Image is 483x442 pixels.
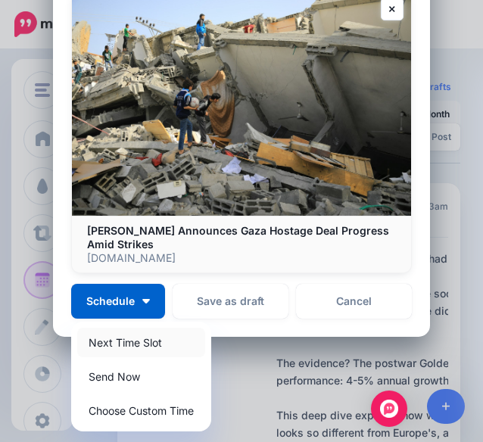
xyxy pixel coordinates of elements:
[142,299,150,303] img: arrow-down-white.png
[296,284,412,319] a: Cancel
[173,284,288,319] button: Save as draft
[77,396,205,425] a: Choose Custom Time
[87,251,396,265] p: [DOMAIN_NAME]
[77,328,205,357] a: Next Time Slot
[371,391,407,427] div: Open Intercom Messenger
[71,322,211,431] div: Schedule
[86,296,135,307] span: Schedule
[71,284,165,319] button: Schedule
[77,362,205,391] a: Send Now
[87,224,389,251] b: [PERSON_NAME] Announces Gaza Hostage Deal Progress Amid Strikes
